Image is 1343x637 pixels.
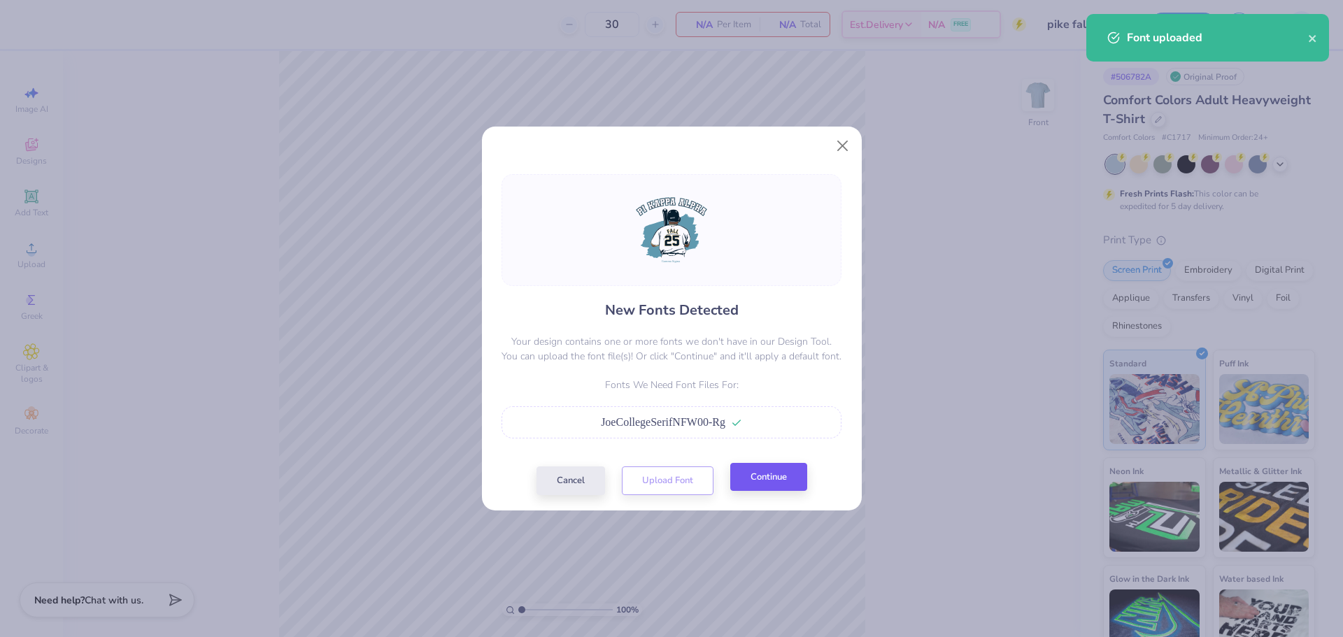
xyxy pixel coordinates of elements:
[829,133,855,159] button: Close
[601,416,725,428] span: JoeCollegeSerifNFW00-Rg
[1308,29,1318,46] button: close
[502,378,841,392] p: Fonts We Need Font Files For:
[605,300,739,320] h4: New Fonts Detected
[537,466,605,495] button: Cancel
[1127,29,1308,46] div: Font uploaded
[730,463,807,492] button: Continue
[502,334,841,364] p: Your design contains one or more fonts we don't have in our Design Tool. You can upload the font ...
